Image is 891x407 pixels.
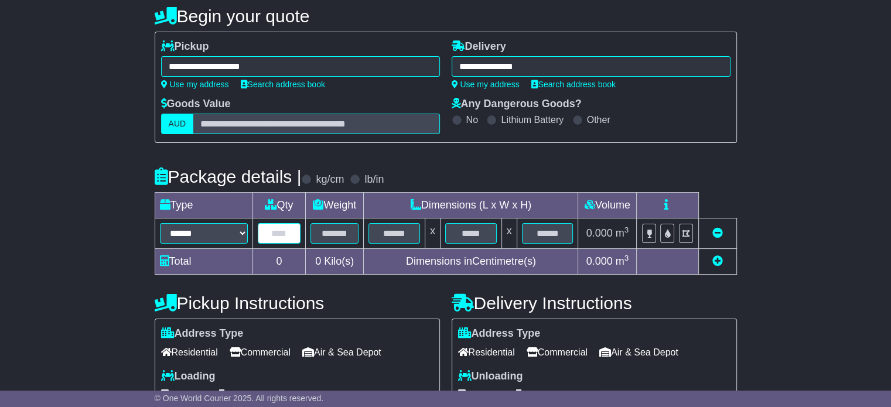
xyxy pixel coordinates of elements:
[161,385,201,403] span: Forklift
[155,249,252,275] td: Total
[458,370,523,383] label: Unloading
[161,80,229,89] a: Use my address
[578,193,637,218] td: Volume
[364,249,578,275] td: Dimensions in Centimetre(s)
[458,327,541,340] label: Address Type
[161,98,231,111] label: Goods Value
[586,255,613,267] span: 0.000
[161,114,194,134] label: AUD
[161,40,209,53] label: Pickup
[364,193,578,218] td: Dimensions (L x W x H)
[510,385,551,403] span: Tail Lift
[241,80,325,89] a: Search address book
[458,343,515,361] span: Residential
[531,80,616,89] a: Search address book
[452,40,506,53] label: Delivery
[501,114,564,125] label: Lithium Battery
[599,343,678,361] span: Air & Sea Depot
[155,193,252,218] td: Type
[616,255,629,267] span: m
[306,249,364,275] td: Kilo(s)
[252,193,306,218] td: Qty
[155,6,737,26] h4: Begin your quote
[302,343,381,361] span: Air & Sea Depot
[527,343,588,361] span: Commercial
[712,255,723,267] a: Add new item
[161,370,216,383] label: Loading
[161,327,244,340] label: Address Type
[230,343,291,361] span: Commercial
[624,225,629,234] sup: 3
[624,254,629,262] sup: 3
[364,173,384,186] label: lb/in
[155,394,324,403] span: © One World Courier 2025. All rights reserved.
[252,249,306,275] td: 0
[316,173,344,186] label: kg/cm
[155,167,302,186] h4: Package details |
[306,193,364,218] td: Weight
[587,114,610,125] label: Other
[452,293,737,313] h4: Delivery Instructions
[452,98,582,111] label: Any Dangerous Goods?
[616,227,629,239] span: m
[213,385,254,403] span: Tail Lift
[501,218,517,249] td: x
[161,343,218,361] span: Residential
[458,385,498,403] span: Forklift
[155,293,440,313] h4: Pickup Instructions
[315,255,321,267] span: 0
[425,218,440,249] td: x
[452,80,520,89] a: Use my address
[466,114,478,125] label: No
[712,227,723,239] a: Remove this item
[586,227,613,239] span: 0.000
